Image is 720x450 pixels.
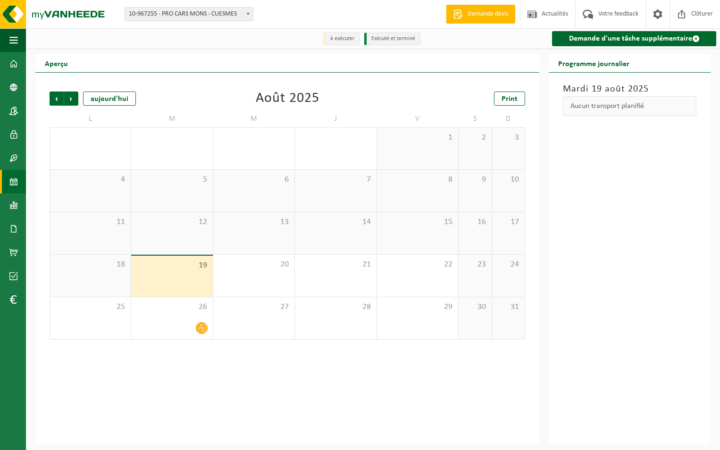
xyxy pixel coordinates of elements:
span: 30 [463,302,487,312]
span: 11 [55,217,126,227]
span: Suivant [64,92,78,106]
span: 28 [300,302,371,312]
span: 29 [382,302,453,312]
span: Print [502,95,518,103]
span: Précédent [50,92,64,106]
span: 19 [136,260,208,271]
span: 20 [218,259,290,270]
a: Demande devis [446,5,515,24]
span: 10-967255 - PRO CARS MONS - CUESMES [125,7,253,21]
li: à exécuter [323,33,360,45]
span: 27 [218,302,290,312]
span: 22 [382,259,453,270]
span: 15 [382,217,453,227]
div: Août 2025 [256,92,319,106]
h2: Aperçu [35,54,77,72]
span: 24 [497,259,520,270]
td: L [50,110,131,127]
span: 12 [136,217,208,227]
span: 26 [136,302,208,312]
span: 16 [463,217,487,227]
span: 10-967255 - PRO CARS MONS - CUESMES [125,8,253,21]
td: V [377,110,459,127]
span: 8 [382,175,453,185]
h3: Mardi 19 août 2025 [563,82,696,96]
td: D [492,110,526,127]
td: M [131,110,213,127]
h2: Programme journalier [549,54,639,72]
span: 5 [136,175,208,185]
div: Aucun transport planifié [563,96,696,116]
span: 4 [55,175,126,185]
span: 23 [463,259,487,270]
span: 6 [218,175,290,185]
span: Demande devis [465,9,511,19]
td: J [295,110,377,127]
span: 31 [497,302,520,312]
span: 7 [300,175,371,185]
span: 3 [497,133,520,143]
a: Demande d'une tâche supplémentaire [552,31,716,46]
span: 10 [497,175,520,185]
span: 18 [55,259,126,270]
span: 1 [382,133,453,143]
div: aujourd'hui [83,92,136,106]
td: S [459,110,492,127]
a: Print [494,92,525,106]
span: 9 [463,175,487,185]
span: 25 [55,302,126,312]
span: 17 [497,217,520,227]
td: M [213,110,295,127]
li: Exécuté et terminé [364,33,420,45]
span: 2 [463,133,487,143]
span: 21 [300,259,371,270]
span: 13 [218,217,290,227]
span: 14 [300,217,371,227]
